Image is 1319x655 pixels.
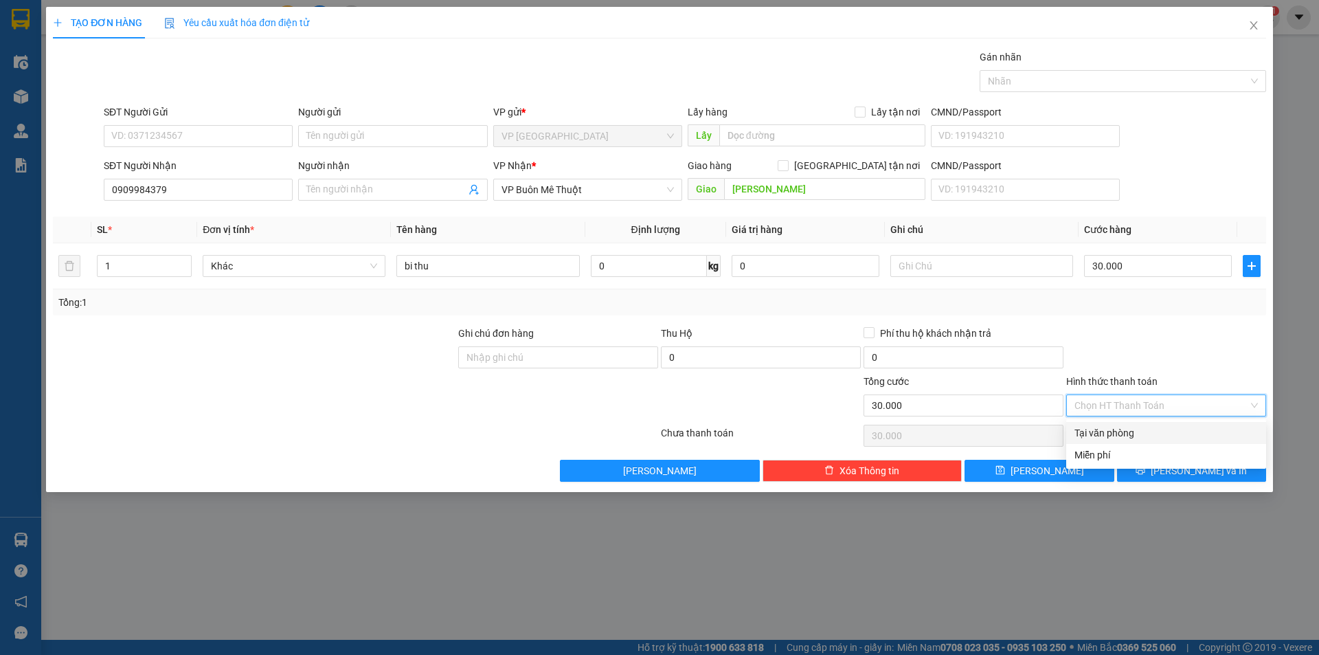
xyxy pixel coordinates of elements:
div: Tại văn phòng [1074,425,1258,441]
input: Dọc đường [724,178,925,200]
div: Tổng: 1 [58,295,509,310]
img: icon [164,18,175,29]
button: printer[PERSON_NAME] và In [1117,460,1266,482]
button: plus [1243,255,1261,277]
span: Xóa Thông tin [839,463,899,478]
span: TẠO ĐƠN HÀNG [53,17,142,28]
label: Hình thức thanh toán [1066,376,1158,387]
span: Yêu cầu xuất hóa đơn điện tử [164,17,309,28]
span: VP Thủ Đức [501,126,674,146]
span: Định lượng [631,224,680,235]
span: Lấy tận nơi [866,104,925,120]
span: SL [97,224,108,235]
span: VP Nhận [493,160,532,171]
th: Ghi chú [885,217,1079,243]
input: Dọc đường [719,124,925,146]
button: [PERSON_NAME] [560,460,760,482]
span: plus [1243,260,1260,271]
div: Người gửi [298,104,487,120]
input: Ghi chú đơn hàng [458,346,658,368]
span: [GEOGRAPHIC_DATA] tận nơi [789,158,925,173]
div: SĐT Người Nhận [104,158,293,173]
span: Giá trị hàng [732,224,782,235]
span: VP Buôn Mê Thuột [501,179,674,200]
span: kg [707,255,721,277]
div: CMND/Passport [931,104,1120,120]
div: VP gửi [493,104,682,120]
span: [PERSON_NAME] và In [1151,463,1247,478]
span: Giao hàng [688,160,732,171]
input: Ghi Chú [890,255,1073,277]
span: Giao [688,178,724,200]
div: Người nhận [298,158,487,173]
span: Tổng cước [864,376,909,387]
div: Miễn phí [1074,447,1258,463]
input: 0 [732,255,879,277]
span: Thu Hộ [661,328,692,339]
span: plus [53,18,63,27]
span: close [1248,20,1259,31]
span: user-add [469,184,480,195]
span: Tên hàng [396,224,437,235]
span: Đơn vị tính [203,224,254,235]
div: SĐT Người Gửi [104,104,293,120]
button: deleteXóa Thông tin [763,460,962,482]
span: Khác [211,256,377,276]
div: Chưa thanh toán [659,425,862,449]
button: delete [58,255,80,277]
span: Lấy hàng [688,107,728,118]
label: Gán nhãn [980,52,1022,63]
span: [PERSON_NAME] [623,463,697,478]
span: delete [824,465,834,476]
span: Phí thu hộ khách nhận trả [875,326,997,341]
button: Close [1235,7,1273,45]
label: Ghi chú đơn hàng [458,328,534,339]
span: save [995,465,1005,476]
span: Lấy [688,124,719,146]
span: printer [1136,465,1145,476]
span: [PERSON_NAME] [1011,463,1084,478]
button: save[PERSON_NAME] [965,460,1114,482]
span: Cước hàng [1084,224,1131,235]
input: VD: Bàn, Ghế [396,255,579,277]
div: CMND/Passport [931,158,1120,173]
